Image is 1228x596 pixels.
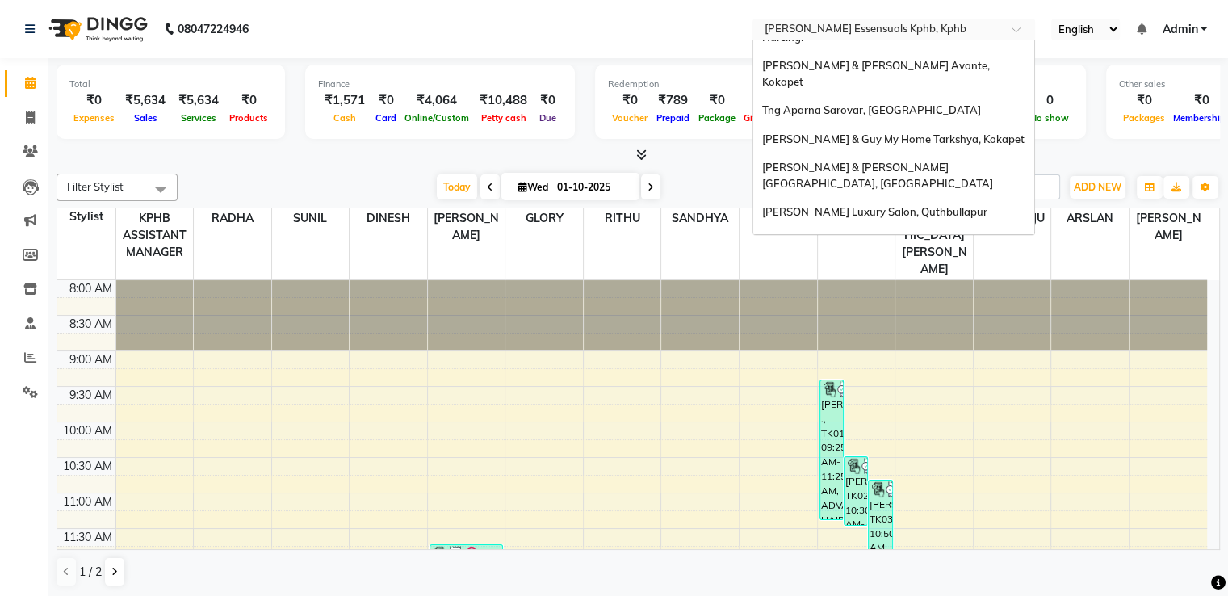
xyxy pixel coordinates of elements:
div: ₹789 [652,91,694,110]
span: Services [177,112,220,124]
span: [DEMOGRAPHIC_DATA][PERSON_NAME] [895,208,973,279]
div: ₹0 [740,91,791,110]
span: RADHA [194,208,271,229]
div: 8:00 AM [66,280,115,297]
span: 1 / 2 [79,564,102,581]
div: Total [69,78,272,91]
span: KPHB ASSISTANT MANAGER [116,208,194,262]
div: ₹5,634 [172,91,225,110]
div: [PERSON_NAME] ., TK01, 09:25 AM-11:25 AM, ADVANCED HAIR CUT MEN'S,[PERSON_NAME] SHAPE,HEAD MASSAG... [820,380,843,519]
div: Stylist [57,208,115,225]
span: DINESH [350,208,427,229]
span: ADD NEW [1074,181,1121,193]
span: Gift Cards [740,112,791,124]
span: Cash [329,112,360,124]
span: Sales [130,112,161,124]
span: Filter Stylist [67,180,124,193]
span: [PERSON_NAME] & [PERSON_NAME] [GEOGRAPHIC_DATA], [GEOGRAPHIC_DATA] [761,161,992,190]
span: RAJU [740,208,817,229]
input: 2025-10-01 [552,175,633,199]
div: ₹0 [694,91,740,110]
span: SANDHYA [661,208,739,229]
span: Packages [1119,112,1169,124]
span: Card [371,112,400,124]
div: ₹4,064 [400,91,473,110]
div: 10:30 AM [60,458,115,475]
span: Online/Custom [400,112,473,124]
button: ADD NEW [1070,176,1125,199]
div: ₹10,488 [473,91,534,110]
div: ₹0 [1119,91,1169,110]
span: Products [225,112,272,124]
div: 11:30 AM [60,529,115,546]
span: [PERSON_NAME] [428,208,505,246]
div: ₹0 [371,91,400,110]
span: Prepaid [652,112,694,124]
span: Expenses [69,112,119,124]
span: Wed [514,181,552,193]
span: Package [694,112,740,124]
div: ₹0 [69,91,119,110]
div: ₹0 [608,91,652,110]
div: ₹5,634 [119,91,172,110]
div: 11:00 AM [60,493,115,510]
span: Tng Aparna Sarovar, [GEOGRAPHIC_DATA] [761,103,980,116]
span: Admin [1162,21,1197,38]
span: ARSLAN [1051,208,1129,229]
span: [PERSON_NAME] [1130,208,1207,246]
div: [PERSON_NAME], TK03, 10:50 AM-12:20 PM, ADVANCED HAIR CUT MEN'S,[PERSON_NAME] SHAPE [869,481,891,583]
span: GLORY [505,208,583,229]
div: Finance [318,78,562,91]
span: RITHU [584,208,661,229]
span: Voucher [608,112,652,124]
div: 9:30 AM [66,387,115,404]
div: ₹0 [534,91,562,110]
div: 9:00 AM [66,351,115,368]
div: 8:30 AM [66,316,115,333]
div: 0 [1026,91,1073,110]
div: ₹1,571 [318,91,371,110]
span: [PERSON_NAME] & [PERSON_NAME] Avante, Kokapet [761,59,991,88]
div: 10:00 AM [60,422,115,439]
span: SUNIL [272,208,350,229]
span: Today [437,174,477,199]
img: logo [41,6,152,52]
span: No show [1026,112,1073,124]
span: Petty cash [477,112,530,124]
span: Due [535,112,560,124]
ng-dropdown-panel: Options list [752,40,1035,235]
div: [PERSON_NAME], TK02, 10:30 AM-11:30 AM, ADVANCED HAIR CUT MEN'S [845,457,867,525]
div: Redemption [608,78,827,91]
span: [PERSON_NAME] & Guy My Home Tarkshya, Kokapet [761,132,1024,145]
span: [PERSON_NAME] & [PERSON_NAME] Sunny Side , Narsingi [761,15,1012,44]
b: 08047224946 [178,6,249,52]
div: ₹0 [225,91,272,110]
span: [PERSON_NAME] Luxury Salon, Quthbullapur [761,205,987,218]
